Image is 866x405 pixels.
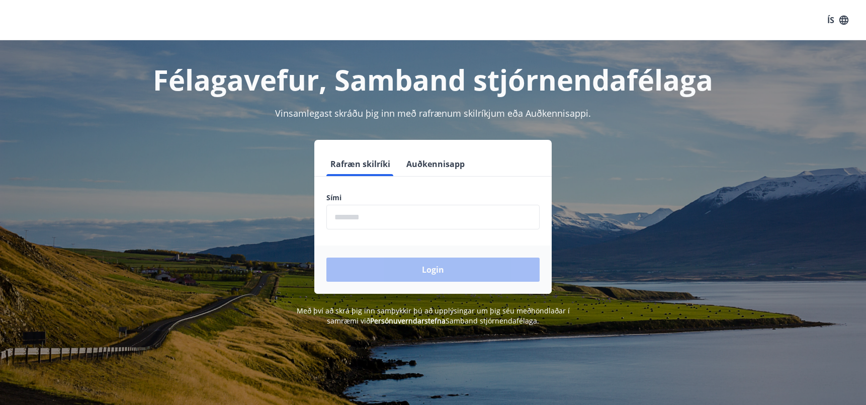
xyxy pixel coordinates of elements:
span: Vinsamlegast skráðu þig inn með rafrænum skilríkjum eða Auðkennisappi. [275,107,591,119]
a: Persónuverndarstefna [370,316,446,326]
button: Rafræn skilríki [326,152,394,176]
button: ÍS [822,11,854,29]
button: Auðkennisapp [402,152,469,176]
h1: Félagavefur, Samband stjórnendafélaga [83,60,783,99]
label: Sími [326,193,540,203]
span: Með því að skrá þig inn samþykkir þú að upplýsingar um þig séu meðhöndlaðar í samræmi við Samband... [297,306,570,326]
